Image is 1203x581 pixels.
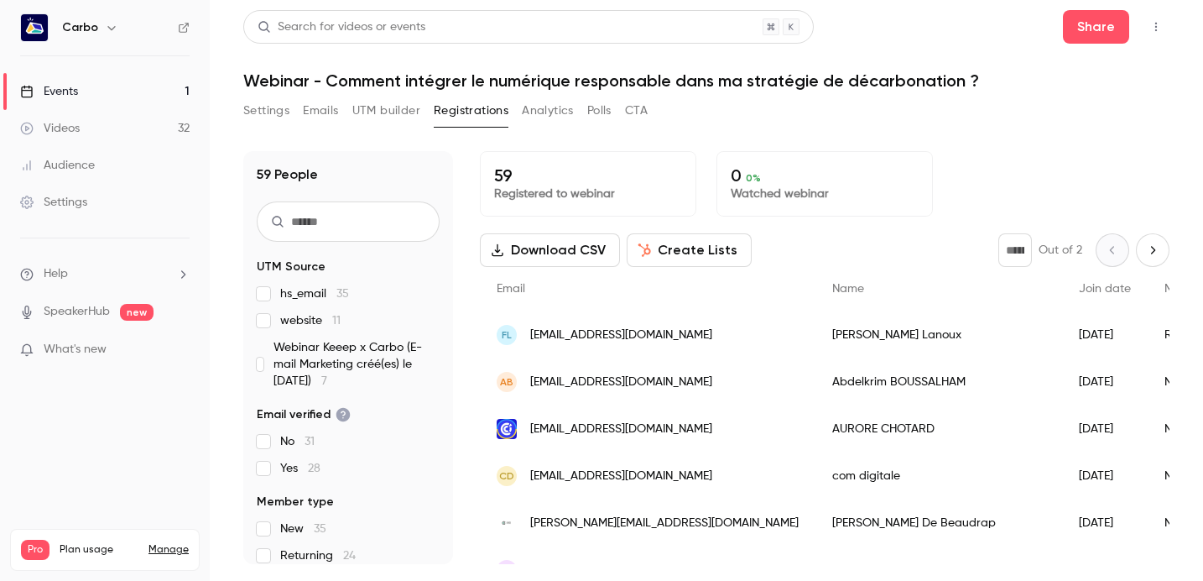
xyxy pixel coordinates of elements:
span: [EMAIL_ADDRESS][DOMAIN_NAME] [530,374,712,391]
div: com digitale [815,453,1062,500]
span: New [280,521,326,537]
span: Returning [280,547,356,564]
div: Videos [20,120,80,137]
span: [EMAIL_ADDRESS][DOMAIN_NAME] [530,421,712,438]
button: CTA [625,97,648,124]
span: [EMAIL_ADDRESS][DOMAIN_NAME] [530,327,712,344]
p: Out of 2 [1039,242,1082,259]
div: [DATE] [1062,359,1148,406]
h1: 59 People [257,165,318,185]
button: Next page [1136,233,1169,267]
div: Settings [20,194,87,211]
button: Download CSV [480,233,620,267]
p: Registered to webinar [494,186,682,202]
a: SpeakerHub [44,303,110,321]
div: [DATE] [1062,406,1148,453]
div: Abdelkrim BOUSSALHAM [815,359,1062,406]
div: [DATE] [1062,500,1148,547]
span: 35 [336,288,349,300]
span: AB [500,374,513,390]
p: 0 [731,165,919,186]
button: Analytics [522,97,574,124]
img: climate-dividends.com [497,517,517,528]
span: 35 [314,523,326,535]
span: new [120,304,154,321]
span: Help [44,265,68,283]
span: [EMAIL_ADDRESS][DOMAIN_NAME] [530,562,712,579]
button: Polls [587,97,612,124]
span: 24 [343,550,356,562]
p: Watched webinar [731,186,919,202]
span: Email verified [257,406,351,423]
a: Manage [148,543,189,557]
div: Events [20,83,78,100]
span: Yes [280,460,320,477]
span: 11 [332,315,341,327]
span: Plan usage [60,543,138,557]
img: cci-paris-idf.fr [497,419,517,439]
span: 28 [308,463,320,474]
iframe: Noticeable Trigger [169,343,190,358]
span: Name [832,283,864,295]
span: 0 % [746,172,761,184]
div: Search for videos or events [258,18,425,36]
span: Email [497,283,525,295]
button: Share [1063,10,1129,44]
span: Webinar Keeep x Carbo (E-mail Marketing créé(es) le [DATE]) [273,339,440,390]
div: [DATE] [1062,311,1148,359]
span: hs_email [280,285,349,302]
button: Create Lists [627,233,752,267]
p: 59 [494,165,682,186]
li: help-dropdown-opener [20,265,190,283]
span: What's new [44,341,107,359]
span: No [280,433,315,450]
h6: Carbo [62,19,98,36]
button: UTM builder [352,97,420,124]
div: [DATE] [1062,453,1148,500]
div: [PERSON_NAME] Lanoux [815,311,1062,359]
span: [PERSON_NAME][EMAIL_ADDRESS][DOMAIN_NAME] [530,515,799,532]
span: [EMAIL_ADDRESS][DOMAIN_NAME] [530,468,712,485]
button: Registrations [434,97,508,124]
span: FL [502,327,512,343]
div: Audience [20,157,95,174]
span: Pro [21,540,49,560]
span: website [280,312,341,329]
span: 31 [305,436,315,448]
div: AURORE CHOTARD [815,406,1062,453]
span: Member type [257,494,334,510]
span: cd [499,468,514,484]
div: [PERSON_NAME] De Beaudrap [815,500,1062,547]
span: UTM Source [257,259,325,275]
span: 7 [321,375,327,387]
h1: Webinar - Comment intégrer le numérique responsable dans ma stratégie de décarbonation ? [243,71,1169,91]
span: SJ [501,563,513,578]
button: Emails [303,97,338,124]
img: Carbo [21,14,48,41]
button: Settings [243,97,289,124]
span: Join date [1079,283,1131,295]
